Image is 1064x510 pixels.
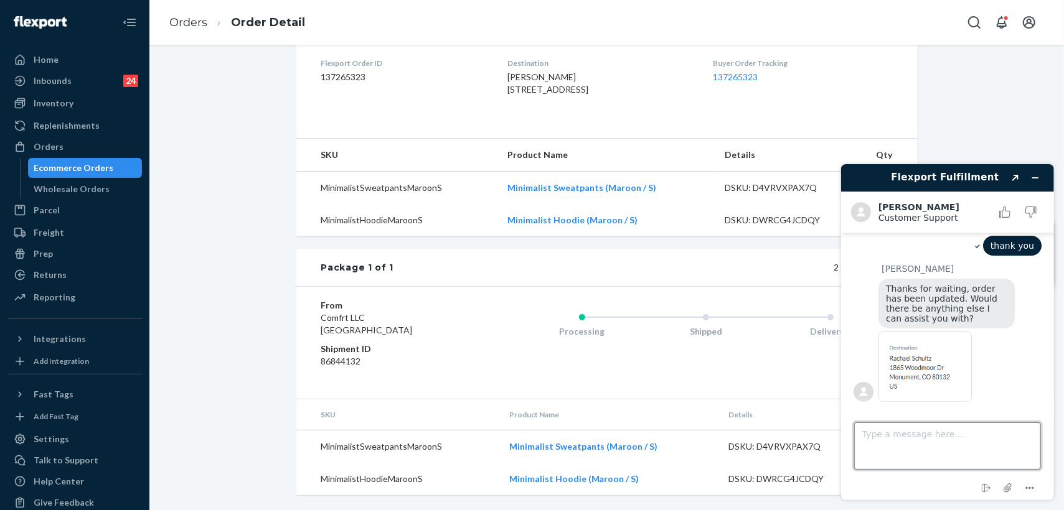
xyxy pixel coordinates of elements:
dt: Buyer Order Tracking [713,58,892,68]
button: Open account menu [1017,10,1042,35]
div: Freight [34,226,64,239]
div: Wholesale Orders [34,183,110,195]
dt: Flexport Order ID [321,58,487,68]
a: Inbounds24 [7,71,142,91]
div: Parcel [34,204,60,216]
div: Returns [34,269,67,281]
div: DSKU: DWRCG4JCDQY [725,214,842,226]
div: Orders [34,141,64,153]
th: Details [718,399,855,430]
div: Talk to Support [34,454,98,466]
th: SKU [296,399,499,430]
div: Home [34,53,59,66]
div: Add Integration [34,356,89,366]
dt: Shipment ID [321,343,470,355]
a: Add Fast Tag [7,409,142,424]
div: Settings [34,433,69,445]
div: Inventory [34,97,73,109]
a: Minimalist Hoodie (Maroon / S) [509,473,639,484]
a: Inventory [7,93,142,113]
a: Prep [7,244,142,264]
a: Home [7,50,142,70]
div: Help Center [34,475,84,488]
a: Orders [169,16,207,29]
a: Replenishments [7,116,142,136]
dd: 86844132 [321,355,470,368]
div: DSKU: D4VRVXPAX7Q [725,182,842,194]
div: DSKU: D4VRVXPAX7Q [728,440,845,453]
span: Comfrt LLC [GEOGRAPHIC_DATA] [321,312,413,335]
button: Open notifications [989,10,1014,35]
th: Product Name [499,399,718,430]
div: Integrations [34,333,86,345]
a: Returns [7,265,142,285]
a: Add Integration [7,354,142,369]
th: Details [715,139,852,172]
div: Reporting [34,291,75,304]
a: Wholesale Orders [28,179,143,199]
div: 24 [123,75,138,87]
a: Order Detail [231,16,305,29]
a: Reporting [7,287,142,307]
button: Open Search Box [962,10,987,35]
th: Qty [852,139,918,172]
a: Minimalist Sweatpants (Maroon / S) [507,182,656,193]
button: Close Navigation [117,10,142,35]
div: Fast Tags [34,388,73,401]
dt: Destination [507,58,693,68]
div: 2 SKUs 2 Units [393,261,892,274]
div: Replenishments [34,119,100,132]
a: Ecommerce Orders [28,158,143,178]
a: Freight [7,223,142,243]
a: Minimalist Hoodie (Maroon / S) [507,215,638,225]
a: Parcel [7,200,142,220]
div: Inbounds [34,75,72,87]
div: DSKU: DWRCG4JCDQY [728,473,845,485]
th: SKU [296,139,497,172]
div: Package 1 of 1 [321,261,394,274]
ol: breadcrumbs [159,4,315,41]
div: Add Fast Tag [34,411,78,422]
a: Settings [7,429,142,449]
th: Product Name [497,139,715,172]
a: Minimalist Sweatpants (Maroon / S) [509,441,658,452]
td: MinimalistSweatpantsMaroonS [296,172,497,205]
iframe: Find more information here [831,154,1064,510]
a: Orders [7,137,142,157]
div: Prep [34,248,53,260]
a: Help Center [7,471,142,491]
div: Delivered [768,325,893,338]
td: MinimalistHoodieMaroonS [296,204,497,236]
img: Flexport logo [14,16,67,29]
div: Ecommerce Orders [34,162,114,174]
a: 137265323 [713,72,758,82]
div: Give Feedback [34,496,94,509]
td: MinimalistSweatpantsMaroonS [296,430,499,463]
dt: From [321,299,470,312]
button: Talk to Support [7,450,142,470]
span: Chat [27,9,53,20]
span: [PERSON_NAME] [STREET_ADDRESS] [507,72,588,95]
div: Processing [520,325,644,338]
td: MinimalistHoodieMaroonS [296,463,499,495]
button: Integrations [7,329,142,349]
dd: 137265323 [321,71,487,83]
button: Fast Tags [7,384,142,404]
div: Shipped [644,325,768,338]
